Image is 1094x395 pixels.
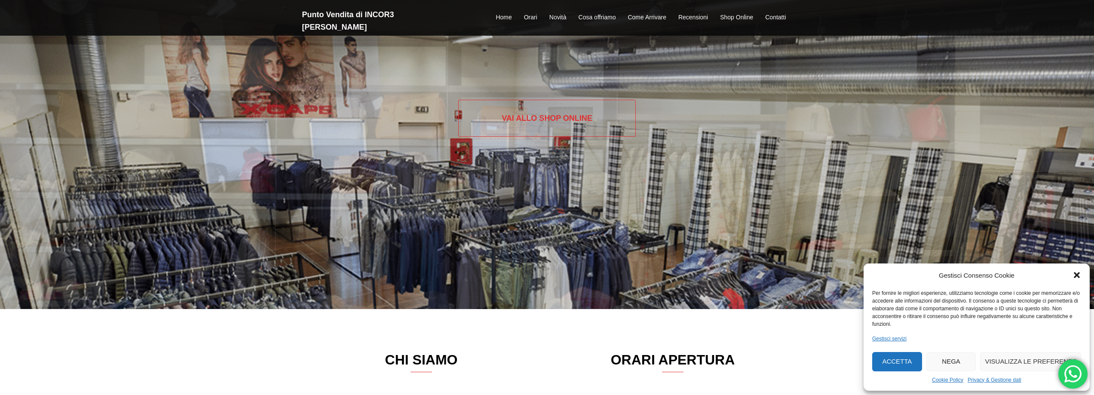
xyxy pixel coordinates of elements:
div: Chiudi la finestra di dialogo [1073,271,1081,279]
button: Accetta [872,352,922,371]
a: Come Arrivare [628,12,666,23]
a: Cosa offriamo [579,12,616,23]
div: Per fornire le migliori esperienze, utilizziamo tecnologie come i cookie per memorizzare e/o acce... [872,289,1080,328]
a: Recensioni [678,12,708,23]
div: 'Hai [1058,359,1088,389]
a: Novità [549,12,567,23]
a: Privacy & Gestione dati [968,376,1021,384]
button: Visualizza le preferenze [980,352,1081,371]
div: Gestisci Consenso Cookie [939,270,1014,281]
a: Cookie Policy [932,376,963,384]
a: Home [496,12,512,23]
a: Shop Online [720,12,753,23]
a: Gestisci servizi [872,334,907,343]
a: Vai allo SHOP ONLINE [458,100,636,137]
a: Orari [524,12,537,23]
a: Contatti [765,12,786,23]
h3: ORARI APERTURA [554,352,792,372]
button: Nega [926,352,976,371]
h2: Punto Vendita di INCOR3 [PERSON_NAME] [302,9,457,34]
h3: CHI SIAMO [302,352,541,372]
